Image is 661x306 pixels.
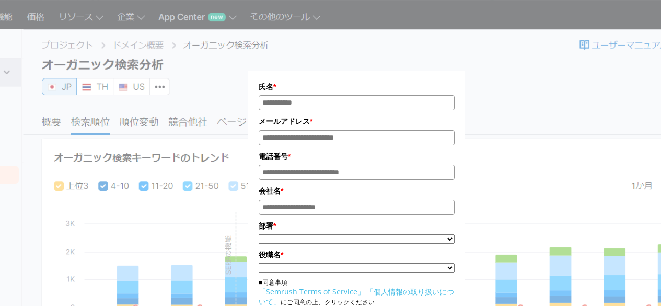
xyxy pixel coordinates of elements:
[259,220,455,232] label: 部署
[259,287,365,297] a: 「Semrush Terms of Service」
[259,116,455,127] label: メールアドレス
[259,151,455,162] label: 電話番号
[259,249,455,260] label: 役職名
[259,185,455,197] label: 会社名
[259,81,455,93] label: 氏名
